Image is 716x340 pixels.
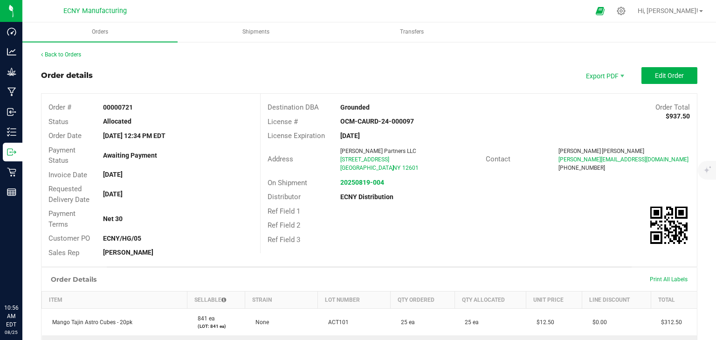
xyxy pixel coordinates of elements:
span: Edit Order [655,72,684,79]
inline-svg: Reports [7,187,16,197]
span: [PHONE_NUMBER] [558,165,605,171]
p: 08/25 [4,329,18,336]
th: Line Discount [582,291,651,309]
span: ECNY Manufacturing [63,7,127,15]
span: Status [48,118,69,126]
inline-svg: Analytics [7,47,16,56]
strong: ECNY Distribution [340,193,393,201]
span: [STREET_ADDRESS] [340,156,389,163]
qrcode: 00000721 [650,207,688,244]
button: Edit Order [641,67,697,84]
span: Print All Labels [650,276,688,283]
strong: OCM-CAURD-24-000097 [340,118,414,125]
th: Qty Allocated [454,291,526,309]
p: 10:56 AM EDT [4,304,18,329]
span: On Shipment [268,179,307,187]
strong: Grounded [340,104,370,111]
th: Lot Number [318,291,391,309]
span: Shipments [230,28,282,36]
strong: [DATE] 12:34 PM EDT [103,132,165,139]
th: Item [42,291,187,309]
inline-svg: Dashboard [7,27,16,36]
th: Total [651,291,697,309]
strong: ECNY/HG/05 [103,235,141,242]
inline-svg: Inventory [7,127,16,137]
span: Address [268,155,293,163]
span: Hi, [PERSON_NAME]! [638,7,698,14]
strong: $937.50 [666,112,690,120]
strong: [DATE] [340,132,360,139]
span: $0.00 [588,319,607,326]
span: 12601 [402,165,419,171]
strong: [DATE] [103,190,123,198]
li: Export PDF [576,67,632,84]
span: 841 ea [193,315,215,322]
img: Scan me! [650,207,688,244]
strong: Awaiting Payment [103,152,157,159]
span: [PERSON_NAME] [602,148,644,154]
span: License # [268,118,298,126]
span: $312.50 [656,319,682,326]
span: Order Date [48,132,82,140]
span: Orders [79,28,121,36]
a: Orders [22,22,178,42]
strong: 00000721 [103,104,133,111]
p: (LOT: 841 ea) [193,323,240,330]
h1: Order Details [51,276,96,283]
a: Shipments [179,22,334,42]
span: Ref Field 1 [268,207,300,215]
span: Contact [486,155,510,163]
inline-svg: Inbound [7,107,16,117]
strong: Allocated [103,118,131,125]
span: Open Ecommerce Menu [590,2,611,20]
iframe: Resource center [9,265,37,293]
span: Distributor [268,193,301,201]
span: [PERSON_NAME] [558,148,601,154]
iframe: Resource center unread badge [28,264,39,275]
span: , [392,165,393,171]
span: ACT101 [324,319,349,326]
inline-svg: Manufacturing [7,87,16,97]
span: Invoice Date [48,171,87,179]
a: 20250819-004 [340,179,384,186]
span: Sales Rep [48,249,79,257]
span: $12.50 [532,319,554,326]
strong: Net 30 [103,215,123,222]
inline-svg: Outbound [7,147,16,157]
span: Requested Delivery Date [48,185,89,204]
span: [PERSON_NAME][EMAIL_ADDRESS][DOMAIN_NAME] [558,156,688,163]
strong: [PERSON_NAME] [103,249,153,256]
div: Order details [41,70,93,81]
span: 25 ea [396,319,415,326]
div: Manage settings [615,7,627,15]
span: License Expiration [268,132,325,140]
span: NY [393,165,400,171]
strong: [DATE] [103,171,123,178]
span: None [251,319,269,326]
th: Sellable [187,291,245,309]
th: Unit Price [526,291,582,309]
span: Mango Tajin Astro Cubes - 20pk [48,319,132,326]
inline-svg: Retail [7,167,16,177]
span: [GEOGRAPHIC_DATA] [340,165,394,171]
inline-svg: Grow [7,67,16,76]
span: Payment Status [48,146,76,165]
span: [PERSON_NAME] Partners LLC [340,148,416,154]
span: Destination DBA [268,103,319,111]
th: Qty Ordered [391,291,454,309]
span: 25 ea [460,319,479,326]
span: Customer PO [48,234,90,243]
a: Back to Orders [41,51,81,58]
span: Ref Field 2 [268,221,300,229]
span: Order Total [655,103,690,111]
span: Order # [48,103,71,111]
span: Payment Terms [48,209,76,229]
a: Transfers [335,22,490,42]
span: Ref Field 3 [268,236,300,244]
span: Transfers [387,28,436,36]
th: Strain [245,291,318,309]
